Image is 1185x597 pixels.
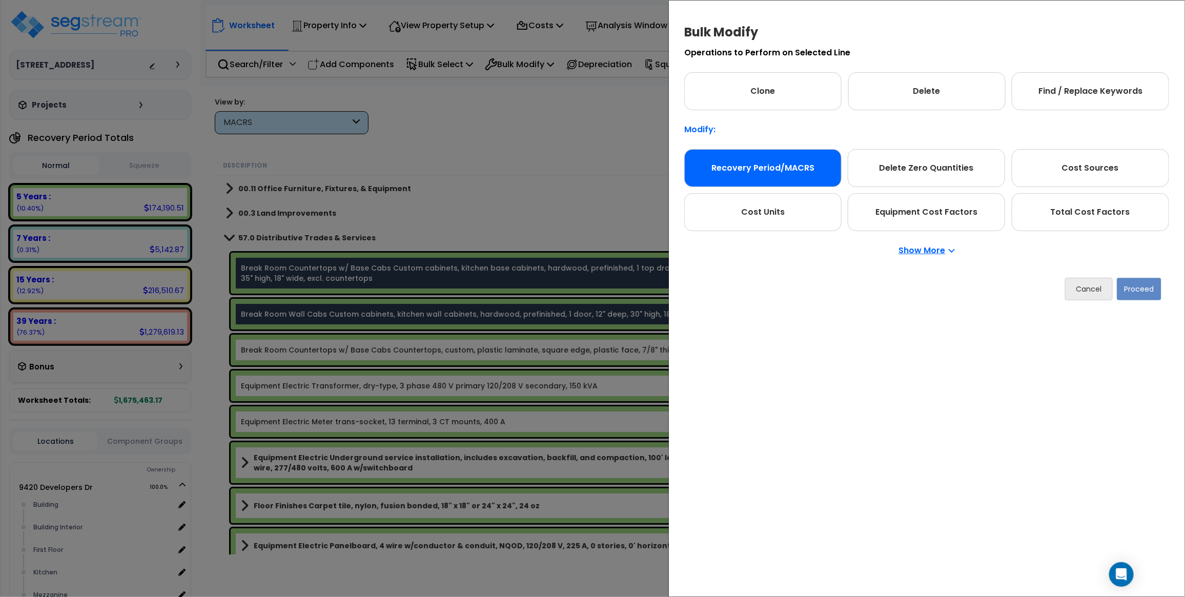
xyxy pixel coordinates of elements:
[1109,562,1134,587] div: Open Intercom Messenger
[899,246,955,255] p: Show More
[684,149,842,187] div: Recovery Period/MACRS
[848,149,1005,187] div: Delete Zero Quantities
[848,193,1005,231] div: Equipment Cost Factors
[1065,278,1113,300] button: Cancel
[1012,193,1169,231] div: Total Cost Factors
[848,72,1006,110] div: Delete
[684,193,842,231] div: Cost Units
[1117,278,1161,300] button: Proceed
[684,72,842,110] div: Clone
[1012,149,1169,187] div: Cost Sources
[684,49,1169,57] p: Operations to Perform on Selected Line
[684,26,1169,38] h4: Bulk Modify
[684,126,1169,134] p: Modify:
[1012,72,1169,110] div: Find / Replace Keywords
